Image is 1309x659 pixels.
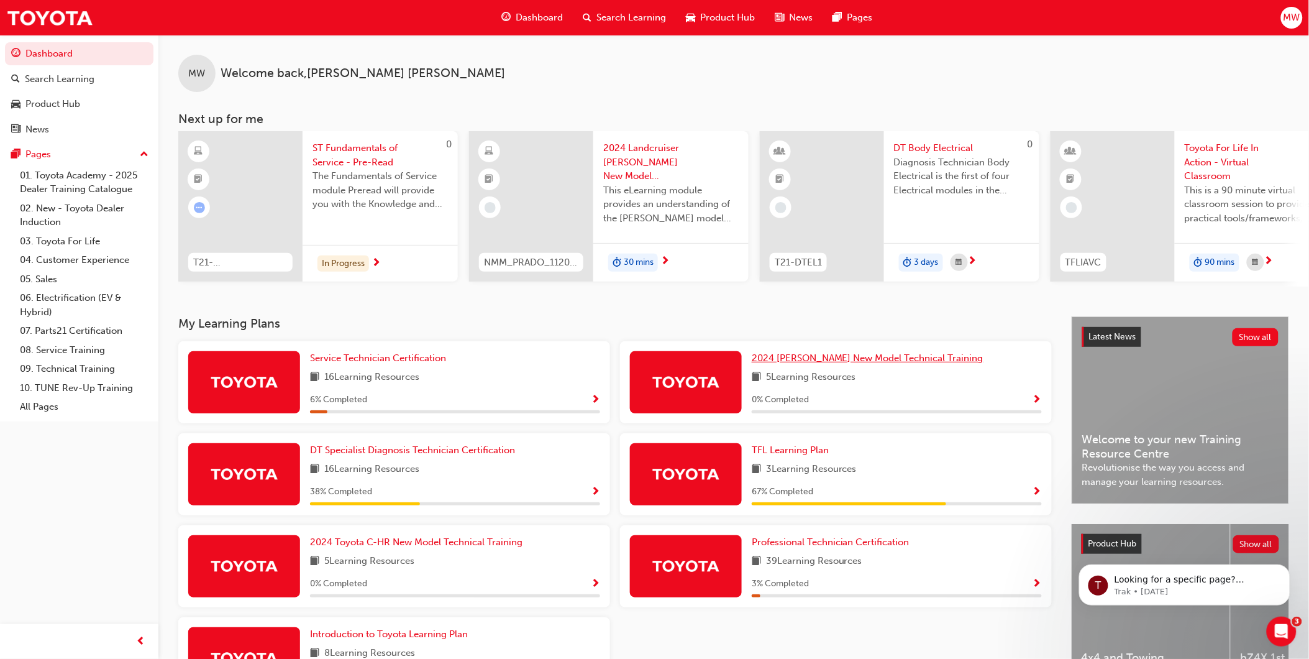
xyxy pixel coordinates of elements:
span: 3 % Completed [752,577,809,591]
button: Show all [1233,328,1279,346]
span: duration-icon [613,255,621,271]
span: search-icon [11,74,20,85]
a: 2024 Toyota C-HR New Model Technical Training [310,535,527,550]
span: book-icon [752,370,761,385]
span: T21-STFOS_PRE_READ [193,256,288,270]
span: 67 % Completed [752,485,813,499]
a: 01. Toyota Academy - 2025 Dealer Training Catalogue [15,166,153,199]
button: DashboardSearch LearningProduct HubNews [5,40,153,143]
span: booktick-icon [1067,172,1075,188]
a: 0T21-DTEL1DT Body ElectricalDiagnosis Technician Body Electrical is the first of four Electrical ... [760,131,1039,282]
button: Show Progress [591,392,600,408]
span: Show Progress [1033,579,1042,590]
button: Show Progress [1033,392,1042,408]
span: Product Hub [700,11,755,25]
span: duration-icon [1194,255,1203,271]
span: learningRecordVerb_NONE-icon [1066,202,1077,213]
a: All Pages [15,397,153,417]
span: learningResourceType_INSTRUCTOR_LED-icon [776,144,785,160]
span: Latest News [1089,331,1136,342]
span: news-icon [775,10,784,25]
span: TFL Learning Plan [752,445,829,456]
span: learningResourceType_INSTRUCTOR_LED-icon [1067,144,1075,160]
span: 3 days [914,256,939,270]
span: 30 mins [624,256,654,270]
a: 2024 [PERSON_NAME] New Model Technical Training [752,351,988,366]
span: car-icon [11,99,21,110]
span: calendar-icon [956,255,962,270]
a: pages-iconPages [823,5,882,30]
div: Search Learning [25,72,94,86]
a: 04. Customer Experience [15,251,153,270]
span: calendar-icon [1252,255,1259,270]
iframe: Intercom notifications message [1060,538,1309,625]
span: 6 % Completed [310,393,367,407]
span: Service Technician Certification [310,353,446,364]
span: book-icon [310,462,319,477]
a: News [5,118,153,141]
span: Show Progress [591,579,600,590]
span: book-icon [752,462,761,477]
button: Show Progress [1033,484,1042,500]
span: News [789,11,813,25]
span: pages-icon [11,149,21,160]
span: 38 % Completed [310,485,372,499]
span: 0 % Completed [752,393,809,407]
span: DT Specialist Diagnosis Technician Certification [310,445,515,456]
a: Search Learning [5,68,153,91]
span: 0 % Completed [310,577,367,591]
span: 39 Learning Resources [766,554,862,569]
span: MW [189,67,206,81]
a: TFL Learning Plan [752,443,834,458]
span: Diagnosis Technician Body Electrical is the first of four Electrical modules in the Diagnosis Tec... [894,155,1029,198]
button: Show Progress [591,484,600,500]
span: learningRecordVerb_NONE-icon [485,202,496,213]
a: Dashboard [5,42,153,65]
span: next-icon [372,258,381,269]
a: 10. TUNE Rev-Up Training [15,379,153,398]
iframe: Intercom live chat [1267,617,1297,647]
div: Pages [25,147,51,162]
img: Trak [652,371,720,393]
span: learningRecordVerb_ATTEMPT-icon [194,202,205,213]
span: 16 Learning Resources [324,462,419,477]
img: Trak [210,555,278,577]
img: Trak [652,555,720,577]
span: T21-DTEL1 [775,256,822,270]
span: booktick-icon [485,172,494,188]
span: Dashboard [516,11,563,25]
span: 2024 Landcruiser [PERSON_NAME] New Model Mechanisms - Model Outline 1 [603,141,739,183]
span: pages-icon [832,10,842,25]
span: 3 Learning Resources [766,462,857,477]
button: MW [1281,7,1303,29]
span: MW [1284,11,1300,25]
a: 09. Technical Training [15,359,153,379]
button: Pages [5,143,153,166]
span: 0 [446,139,452,150]
a: 08. Service Training [15,341,153,360]
span: learningResourceType_ELEARNING-icon [485,144,494,160]
a: DT Specialist Diagnosis Technician Certification [310,443,520,458]
img: Trak [652,463,720,485]
span: book-icon [752,554,761,569]
span: Search Learning [596,11,666,25]
span: next-icon [660,256,670,267]
button: Show Progress [591,576,600,592]
span: This eLearning module provides an understanding of the [PERSON_NAME] model line-up and its Katash... [603,183,739,226]
span: booktick-icon [776,172,785,188]
img: Trak [210,371,278,393]
span: book-icon [310,554,319,569]
a: Service Technician Certification [310,351,451,366]
span: Show Progress [591,395,600,406]
span: Show Progress [1033,395,1042,406]
img: Trak [6,4,93,32]
a: 05. Sales [15,270,153,289]
div: Product Hub [25,97,80,111]
a: 07. Parts21 Certification [15,321,153,341]
span: NMM_PRADO_112024_MODULE_1 [484,256,578,270]
span: learningResourceType_ELEARNING-icon [194,144,203,160]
